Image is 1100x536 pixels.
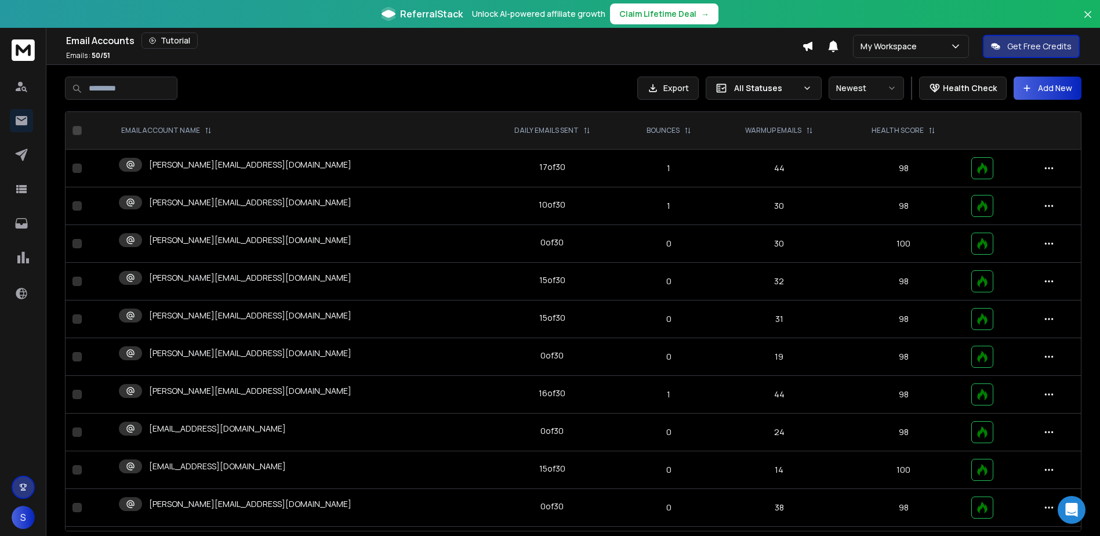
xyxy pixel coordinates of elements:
p: BOUNCES [647,126,680,135]
p: Health Check [943,82,997,94]
span: → [701,8,709,20]
td: 98 [843,150,965,187]
p: 0 [629,238,709,249]
p: 0 [629,502,709,513]
p: My Workspace [861,41,921,52]
span: 50 / 51 [92,50,110,60]
p: [EMAIL_ADDRESS][DOMAIN_NAME] [149,461,286,472]
td: 98 [843,338,965,376]
div: EMAIL ACCOUNT NAME [121,126,212,135]
td: 19 [716,338,843,376]
td: 24 [716,414,843,451]
p: 1 [629,200,709,212]
div: 0 of 30 [540,237,564,248]
p: Emails : [66,51,110,60]
button: Health Check [919,77,1007,100]
div: Open Intercom Messenger [1058,496,1086,524]
div: 0 of 30 [540,425,564,437]
td: 31 [716,300,843,338]
p: DAILY EMAILS SENT [514,126,579,135]
td: 98 [843,376,965,414]
p: 0 [629,351,709,363]
div: 0 of 30 [540,501,564,512]
td: 98 [843,263,965,300]
p: [PERSON_NAME][EMAIL_ADDRESS][DOMAIN_NAME] [149,272,351,284]
p: 0 [629,464,709,476]
div: 15 of 30 [539,463,565,475]
div: 15 of 30 [539,312,565,324]
p: 1 [629,389,709,400]
button: Get Free Credits [983,35,1080,58]
td: 14 [716,451,843,489]
div: 17 of 30 [539,161,565,173]
p: 0 [629,276,709,287]
p: HEALTH SCORE [872,126,924,135]
p: 0 [629,313,709,325]
button: Close banner [1080,7,1095,35]
td: 100 [843,451,965,489]
button: Claim Lifetime Deal→ [610,3,718,24]
div: 16 of 30 [539,387,565,399]
td: 98 [843,489,965,527]
p: [PERSON_NAME][EMAIL_ADDRESS][DOMAIN_NAME] [149,197,351,208]
button: Tutorial [141,32,198,49]
button: Newest [829,77,904,100]
td: 38 [716,489,843,527]
p: [PERSON_NAME][EMAIL_ADDRESS][DOMAIN_NAME] [149,347,351,359]
p: [PERSON_NAME][EMAIL_ADDRESS][DOMAIN_NAME] [149,234,351,246]
p: [PERSON_NAME][EMAIL_ADDRESS][DOMAIN_NAME] [149,498,351,510]
td: 98 [843,300,965,338]
button: Export [637,77,699,100]
button: Add New [1014,77,1081,100]
p: 0 [629,426,709,438]
button: S [12,506,35,529]
p: [EMAIL_ADDRESS][DOMAIN_NAME] [149,423,286,434]
td: 44 [716,150,843,187]
p: Get Free Credits [1007,41,1072,52]
p: WARMUP EMAILS [745,126,801,135]
td: 98 [843,414,965,451]
div: 15 of 30 [539,274,565,286]
td: 32 [716,263,843,300]
p: All Statuses [734,82,798,94]
td: 44 [716,376,843,414]
td: 100 [843,225,965,263]
td: 30 [716,187,843,225]
td: 98 [843,187,965,225]
td: 30 [716,225,843,263]
div: Email Accounts [66,32,802,49]
p: [PERSON_NAME][EMAIL_ADDRESS][DOMAIN_NAME] [149,159,351,171]
p: [PERSON_NAME][EMAIL_ADDRESS][DOMAIN_NAME] [149,385,351,397]
p: [PERSON_NAME][EMAIL_ADDRESS][DOMAIN_NAME] [149,310,351,321]
p: Unlock AI-powered affiliate growth [472,8,605,20]
span: ReferralStack [400,7,463,21]
div: 10 of 30 [539,199,565,211]
div: 0 of 30 [540,350,564,361]
p: 1 [629,162,709,174]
